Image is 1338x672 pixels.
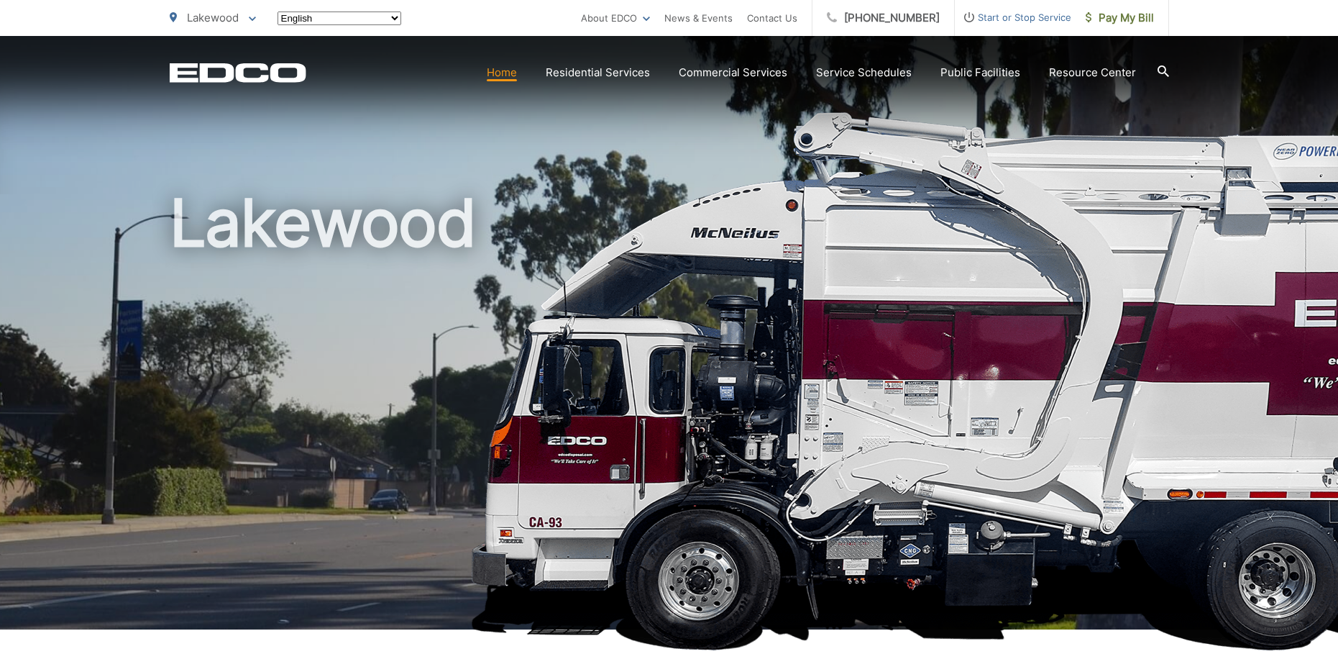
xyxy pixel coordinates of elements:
a: Public Facilities [940,64,1020,81]
h1: Lakewood [170,187,1169,643]
a: Service Schedules [816,64,912,81]
a: EDCD logo. Return to the homepage. [170,63,306,83]
a: News & Events [664,9,733,27]
a: Resource Center [1049,64,1136,81]
span: Lakewood [187,11,239,24]
select: Select a language [278,12,401,25]
a: About EDCO [581,9,650,27]
a: Commercial Services [679,64,787,81]
a: Residential Services [546,64,650,81]
a: Contact Us [747,9,797,27]
span: Pay My Bill [1086,9,1154,27]
a: Home [487,64,517,81]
